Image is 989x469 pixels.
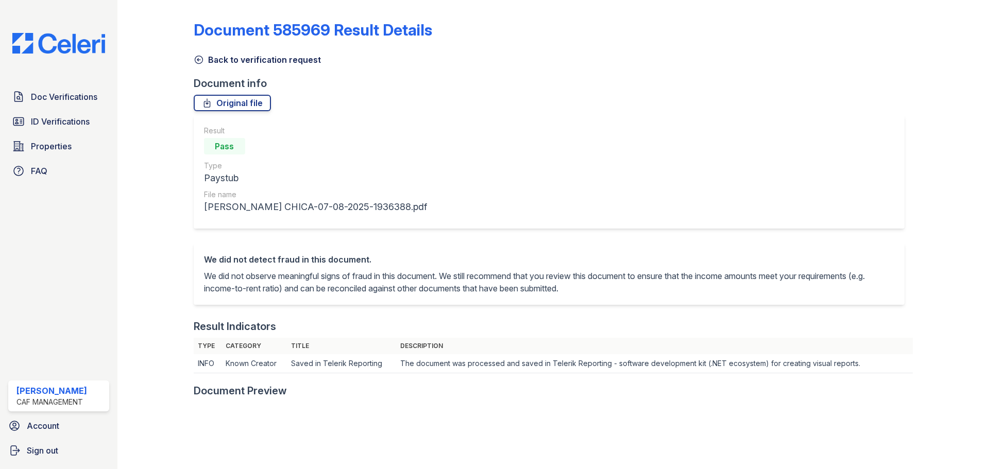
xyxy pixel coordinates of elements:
[16,397,87,407] div: CAF Management
[8,86,109,107] a: Doc Verifications
[194,384,287,398] div: Document Preview
[8,161,109,181] a: FAQ
[4,33,113,54] img: CE_Logo_Blue-a8612792a0a2168367f1c8372b55b34899dd931a85d93a1a3d3e32e68fde9ad4.png
[31,115,90,128] span: ID Verifications
[8,111,109,132] a: ID Verifications
[4,415,113,436] a: Account
[204,270,894,294] p: We did not observe meaningful signs of fraud in this document. We still recommend that you review...
[221,338,287,354] th: Category
[204,200,427,214] div: [PERSON_NAME] CHICA-07-08-2025-1936388.pdf
[8,136,109,157] a: Properties
[194,95,271,111] a: Original file
[27,444,58,457] span: Sign out
[204,161,427,171] div: Type
[204,253,894,266] div: We did not detect fraud in this document.
[396,338,912,354] th: Description
[16,385,87,397] div: [PERSON_NAME]
[194,354,221,373] td: INFO
[287,338,397,354] th: Title
[396,354,912,373] td: The document was processed and saved in Telerik Reporting - software development kit (.NET ecosys...
[194,54,321,66] a: Back to verification request
[194,21,432,39] a: Document 585969 Result Details
[204,138,245,154] div: Pass
[204,126,427,136] div: Result
[31,140,72,152] span: Properties
[27,420,59,432] span: Account
[287,354,397,373] td: Saved in Telerik Reporting
[4,440,113,461] a: Sign out
[194,76,913,91] div: Document info
[194,338,221,354] th: Type
[221,354,287,373] td: Known Creator
[31,91,97,103] span: Doc Verifications
[204,189,427,200] div: File name
[31,165,47,177] span: FAQ
[194,319,276,334] div: Result Indicators
[204,171,427,185] div: Paystub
